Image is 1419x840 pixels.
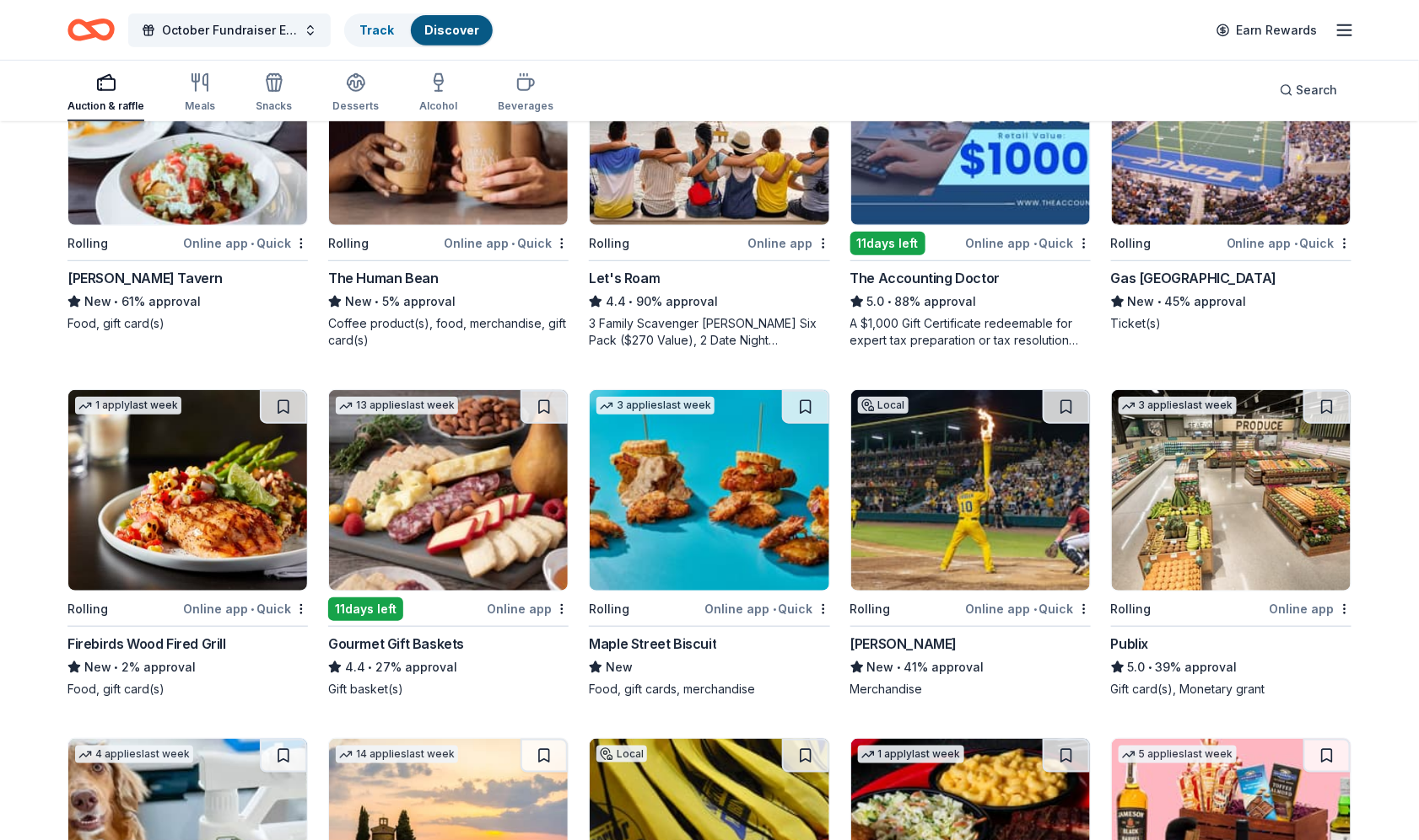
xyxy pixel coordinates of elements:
div: 88% approval [850,292,1091,312]
img: Image for Gourmet Gift Baskets [329,390,568,591]
span: October Fundraiser Event [162,20,297,40]
div: Rolling [67,233,108,254]
div: Online app Quick [183,233,308,254]
div: Merchandise [850,681,1091,698]
a: Image for Maple Street Biscuit3 applieslast weekRollingOnline app•QuickMaple Street BiscuitNewFoo... [589,389,829,698]
button: Auction & raffle [67,66,144,121]
span: • [1033,237,1037,250]
div: The Human Bean [328,268,438,288]
div: 90% approval [589,292,829,312]
div: 13 applies last week [336,397,458,415]
div: Gift card(s), Monetary grant [1111,681,1352,698]
span: 5.0 [867,292,885,312]
div: The Accounting Doctor [850,268,1001,288]
div: 45% approval [1111,292,1352,312]
button: Search [1266,73,1352,107]
a: Image for Savannah BananasLocalRollingOnline app•Quick[PERSON_NAME]New•41% approvalMerchandise [850,389,1091,698]
a: Image for Firebirds Wood Fired Grill1 applylast weekRollingOnline app•QuickFirebirds Wood Fired G... [67,389,308,698]
div: Gourmet Gift Baskets [328,634,464,654]
a: Image for Gas South DistrictLocalRollingOnline app•QuickGas [GEOGRAPHIC_DATA]New•45% approvalTick... [1111,24,1352,332]
div: Ticket(s) [1111,315,1352,332]
div: Local [596,746,647,762]
span: New [84,292,111,312]
img: Image for Maple Street Biscuit [590,390,828,591]
div: 39% approval [1111,657,1352,677]
img: Image for Let's Roam [590,24,828,225]
div: 11 days left [328,597,403,621]
img: Image for The Accounting Doctor [851,24,1090,225]
div: [PERSON_NAME] Tavern [67,268,223,288]
span: New [606,657,633,677]
span: New [84,657,111,677]
a: Image for Marlow's TavernLocalRollingOnline app•Quick[PERSON_NAME] TavernNew•61% approvalFood, gi... [67,24,308,332]
a: Image for The Accounting DoctorTop rated33 applieslast week11days leftOnline app•QuickThe Account... [850,24,1091,349]
span: • [1148,661,1152,674]
img: Image for Savannah Bananas [851,390,1090,591]
span: New [867,657,894,677]
div: Alcohol [419,99,457,113]
div: Meals [185,99,215,113]
span: • [1033,602,1037,616]
span: • [888,295,892,308]
div: Firebirds Wood Fired Grill [67,634,226,654]
div: 27% approval [328,657,569,677]
div: Gift basket(s) [328,681,569,698]
a: Image for Gourmet Gift Baskets13 applieslast week11days leftOnline appGourmet Gift Baskets4.4•27%... [328,389,569,698]
span: • [375,295,380,308]
span: New [345,292,372,312]
div: 5 applies last week [1119,746,1237,763]
div: 3 Family Scavenger [PERSON_NAME] Six Pack ($270 Value), 2 Date Night Scavenger [PERSON_NAME] Two ... [589,315,829,349]
button: Alcohol [419,66,457,121]
div: Food, gift cards, merchandise [589,681,829,698]
div: 1 apply last week [75,397,181,415]
div: Online app Quick [183,598,308,619]
div: 14 applies last week [336,746,458,763]
span: • [114,661,118,674]
a: Image for Publix3 applieslast weekRollingOnline appPublix5.0•39% approvalGift card(s), Monetary g... [1111,389,1352,698]
img: Image for Marlow's Tavern [68,24,307,225]
a: Image for The Human Bean3 applieslast weekRollingOnline app•QuickThe Human BeanNew•5% approvalCof... [328,24,569,349]
span: • [1294,237,1298,250]
span: • [251,237,254,250]
div: Online app Quick [705,598,830,619]
div: Desserts [332,99,379,113]
img: Image for Publix [1112,390,1351,591]
span: • [1157,295,1162,308]
a: Earn Rewards [1206,15,1328,45]
div: Beverages [498,99,553,113]
span: 5.0 [1128,657,1146,677]
div: 5% approval [328,292,569,312]
div: Maple Street Biscuit [589,634,716,654]
button: Beverages [498,66,553,121]
div: Gas [GEOGRAPHIC_DATA] [1111,268,1277,288]
div: 4 applies last week [75,746,193,763]
button: Desserts [332,66,379,121]
div: Online app Quick [966,598,1091,619]
div: Food, gift card(s) [67,681,308,698]
span: • [114,295,118,308]
div: A $1,000 Gift Certificate redeemable for expert tax preparation or tax resolution services—recipi... [850,315,1091,349]
button: Snacks [256,66,292,121]
span: • [511,237,515,250]
div: Rolling [1111,599,1152,619]
div: Rolling [328,233,369,254]
span: • [251,602,254,616]
span: • [629,295,634,308]
div: Rolling [589,233,629,254]
span: • [897,661,901,674]
button: Meals [185,66,215,121]
div: Local [858,397,909,414]
div: Rolling [67,599,108,619]
div: Rolling [589,599,629,619]
div: Online app [487,598,569,619]
div: Rolling [1111,233,1152,254]
div: 11 days left [850,232,925,255]
div: 2% approval [67,657,308,677]
span: • [369,661,373,674]
button: October Fundraiser Event [128,13,331,47]
a: Image for Let's Roam3 applieslast weekRollingOnline appLet's Roam4.4•90% approval3 Family Scaveng... [589,24,829,349]
img: Image for Firebirds Wood Fired Grill [68,390,307,591]
div: Snacks [256,99,292,113]
div: 3 applies last week [596,397,715,415]
span: New [1128,292,1155,312]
